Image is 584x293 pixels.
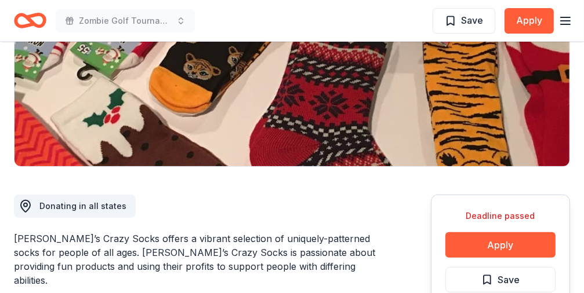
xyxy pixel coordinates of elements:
a: Home [14,7,46,34]
div: Deadline passed [445,209,556,223]
button: Save [445,267,556,292]
button: Zombie Golf Tournament & Fundraiser [56,9,195,32]
button: Apply [505,8,554,34]
button: Save [433,8,495,34]
span: Save [498,272,520,287]
span: Donating in all states [39,201,126,211]
div: [PERSON_NAME]’s Crazy Socks offers a vibrant selection of uniquely-patterned socks for people of ... [14,232,375,287]
button: Apply [445,232,556,258]
span: Zombie Golf Tournament & Fundraiser [79,14,172,28]
span: Save [461,13,483,28]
